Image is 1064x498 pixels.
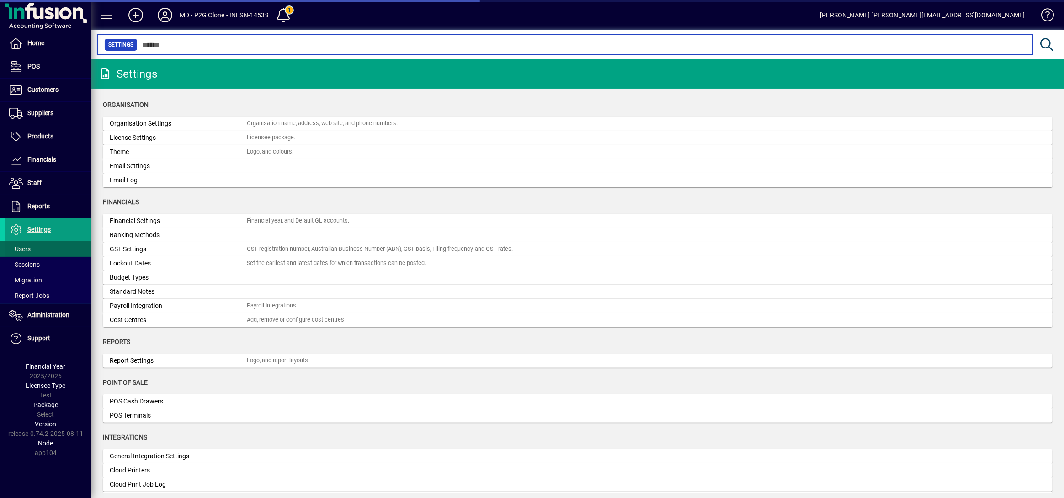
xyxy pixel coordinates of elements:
[103,131,1053,145] a: License SettingsLicensee package.
[103,117,1053,131] a: Organisation SettingsOrganisation name, address, web site, and phone numbers.
[35,420,57,428] span: Version
[103,145,1053,159] a: ThemeLogo, and colours.
[103,408,1053,423] a: POS Terminals
[27,156,56,163] span: Financials
[27,109,53,117] span: Suppliers
[27,63,40,70] span: POS
[150,7,180,23] button: Profile
[5,288,91,303] a: Report Jobs
[110,301,247,311] div: Payroll Integration
[5,55,91,78] a: POS
[247,245,513,254] div: GST registration number, Australian Business Number (ABN), GST basis, Filing frequency, and GST r...
[5,304,91,327] a: Administration
[27,202,50,210] span: Reports
[5,272,91,288] a: Migration
[247,217,349,225] div: Financial year, and Default GL accounts.
[103,270,1053,285] a: Budget Types
[103,256,1053,270] a: Lockout DatesSet the earliest and latest dates for which transactions can be posted.
[247,316,344,324] div: Add, remove or configure cost centres
[247,133,295,142] div: Licensee package.
[27,39,44,47] span: Home
[5,79,91,101] a: Customers
[27,334,50,342] span: Support
[38,440,53,447] span: Node
[5,102,91,125] a: Suppliers
[5,172,91,195] a: Staff
[26,382,66,389] span: Licensee Type
[108,40,133,49] span: Settings
[103,449,1053,463] a: General Integration Settings
[103,228,1053,242] a: Banking Methods
[103,285,1053,299] a: Standard Notes
[247,356,309,365] div: Logo, and report layouts.
[5,241,91,257] a: Users
[5,125,91,148] a: Products
[110,315,247,325] div: Cost Centres
[110,216,247,226] div: Financial Settings
[33,401,58,408] span: Package
[1034,2,1053,32] a: Knowledge Base
[5,195,91,218] a: Reports
[103,434,147,441] span: Integrations
[110,411,247,420] div: POS Terminals
[27,179,42,186] span: Staff
[103,299,1053,313] a: Payroll IntegrationPayroll Integrations
[110,466,247,475] div: Cloud Printers
[103,463,1053,477] a: Cloud Printers
[26,363,66,370] span: Financial Year
[103,394,1053,408] a: POS Cash Drawers
[27,226,51,233] span: Settings
[247,148,293,156] div: Logo, and colours.
[247,302,296,310] div: Payroll Integrations
[103,198,139,206] span: Financials
[103,242,1053,256] a: GST SettingsGST registration number, Australian Business Number (ABN), GST basis, Filing frequenc...
[9,261,40,268] span: Sessions
[110,480,247,489] div: Cloud Print Job Log
[121,7,150,23] button: Add
[180,8,269,22] div: MD - P2G Clone - INFSN-14539
[110,133,247,143] div: License Settings
[5,327,91,350] a: Support
[9,292,49,299] span: Report Jobs
[820,8,1025,22] div: [PERSON_NAME] [PERSON_NAME][EMAIL_ADDRESS][DOMAIN_NAME]
[9,245,31,253] span: Users
[110,244,247,254] div: GST Settings
[103,354,1053,368] a: Report SettingsLogo, and report layouts.
[103,338,130,345] span: Reports
[98,67,157,81] div: Settings
[247,119,398,128] div: Organisation name, address, web site, and phone numbers.
[5,257,91,272] a: Sessions
[5,148,91,171] a: Financials
[27,86,59,93] span: Customers
[103,379,148,386] span: Point of Sale
[110,119,247,128] div: Organisation Settings
[103,477,1053,492] a: Cloud Print Job Log
[110,397,247,406] div: POS Cash Drawers
[103,101,149,108] span: Organisation
[103,173,1053,187] a: Email Log
[110,175,247,185] div: Email Log
[110,147,247,157] div: Theme
[110,161,247,171] div: Email Settings
[110,287,247,297] div: Standard Notes
[9,276,42,284] span: Migration
[103,313,1053,327] a: Cost CentresAdd, remove or configure cost centres
[103,214,1053,228] a: Financial SettingsFinancial year, and Default GL accounts.
[110,273,247,282] div: Budget Types
[27,311,69,318] span: Administration
[110,259,247,268] div: Lockout Dates
[103,159,1053,173] a: Email Settings
[27,132,53,140] span: Products
[247,259,426,268] div: Set the earliest and latest dates for which transactions can be posted.
[110,356,247,366] div: Report Settings
[110,451,247,461] div: General Integration Settings
[110,230,247,240] div: Banking Methods
[5,32,91,55] a: Home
